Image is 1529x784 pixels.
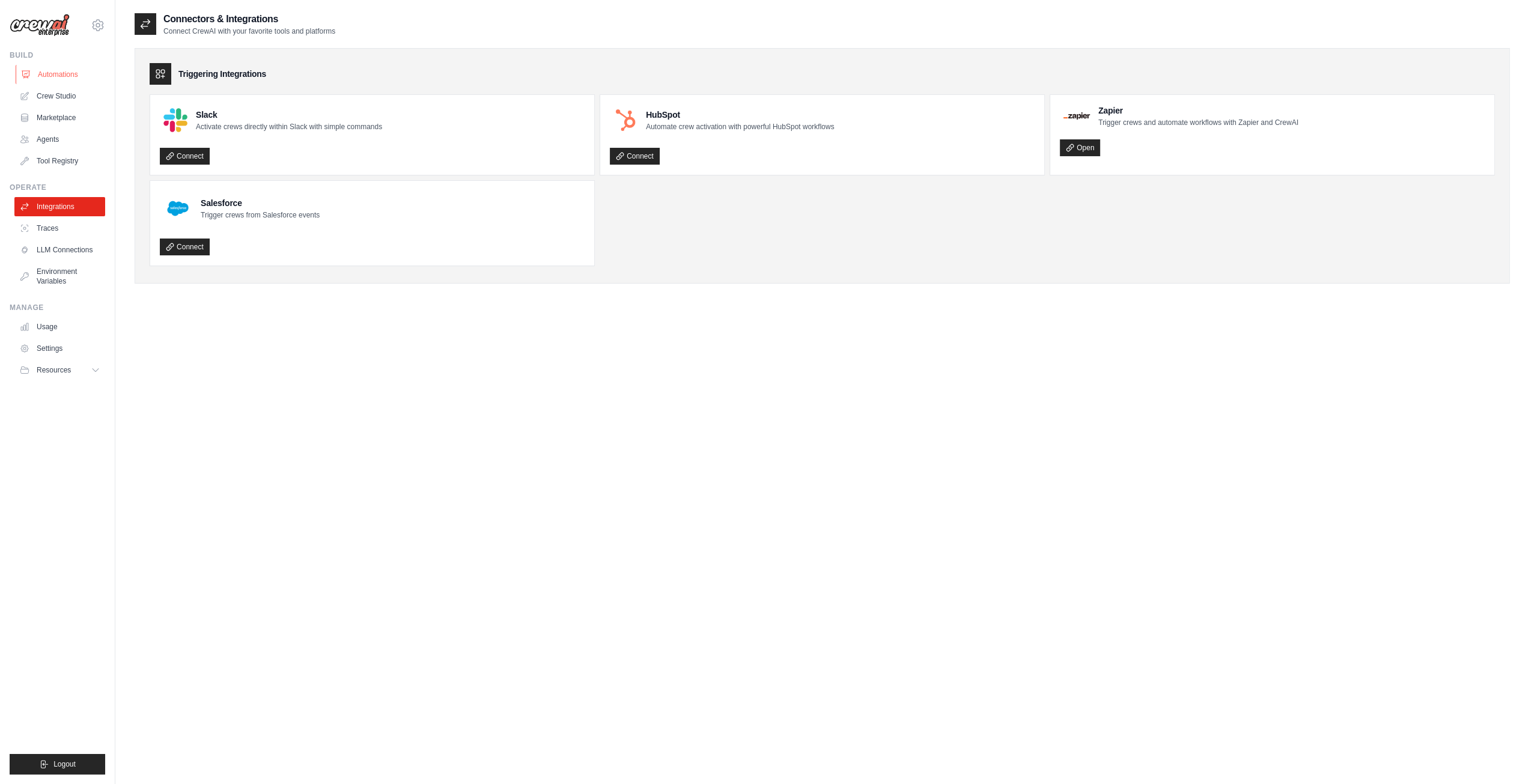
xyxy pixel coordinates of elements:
[14,151,105,171] a: Tool Registry
[10,303,105,312] div: Manage
[37,365,71,375] span: Resources
[163,26,335,36] p: Connect CrewAI with your favorite tools and platforms
[14,262,105,291] a: Environment Variables
[14,219,105,238] a: Traces
[1063,112,1090,120] img: Zapier Logo
[196,122,382,132] p: Activate crews directly within Slack with simple commands
[1060,139,1100,156] a: Open
[201,197,320,209] h4: Salesforce
[163,194,192,223] img: Salesforce Logo
[14,339,105,358] a: Settings
[10,754,105,774] button: Logout
[14,317,105,336] a: Usage
[610,148,660,165] a: Connect
[646,109,834,121] h4: HubSpot
[1098,118,1298,127] p: Trigger crews and automate workflows with Zapier and CrewAI
[14,240,105,260] a: LLM Connections
[16,65,106,84] a: Automations
[10,14,70,37] img: Logo
[613,108,637,132] img: HubSpot Logo
[201,210,320,220] p: Trigger crews from Salesforce events
[53,759,76,769] span: Logout
[14,108,105,127] a: Marketplace
[1098,105,1298,117] h4: Zapier
[14,360,105,380] button: Resources
[10,183,105,192] div: Operate
[14,130,105,149] a: Agents
[163,108,187,132] img: Slack Logo
[646,122,834,132] p: Automate crew activation with powerful HubSpot workflows
[196,109,382,121] h4: Slack
[160,148,210,165] a: Connect
[163,12,335,26] h2: Connectors & Integrations
[14,87,105,106] a: Crew Studio
[160,239,210,255] a: Connect
[10,50,105,60] div: Build
[178,68,266,80] h3: Triggering Integrations
[14,197,105,216] a: Integrations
